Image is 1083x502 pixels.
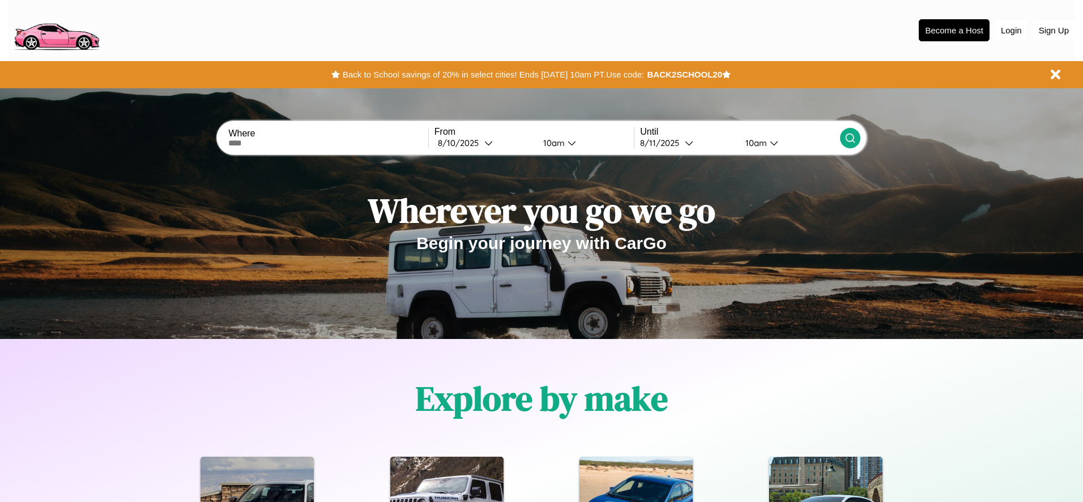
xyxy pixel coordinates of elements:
div: 8 / 10 / 2025 [438,138,484,148]
h1: Explore by make [416,375,668,422]
button: 8/10/2025 [434,137,534,149]
button: 10am [736,137,839,149]
img: logo [8,6,104,53]
b: BACK2SCHOOL20 [647,70,722,79]
div: 10am [538,138,568,148]
button: Become a Host [919,19,990,41]
label: From [434,127,634,137]
button: Back to School savings of 20% in select cities! Ends [DATE] 10am PT.Use code: [340,67,647,83]
label: Until [640,127,839,137]
div: 8 / 11 / 2025 [640,138,685,148]
button: 10am [534,137,634,149]
button: Login [995,20,1027,41]
button: Sign Up [1033,20,1075,41]
label: Where [228,128,428,139]
div: 10am [740,138,770,148]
